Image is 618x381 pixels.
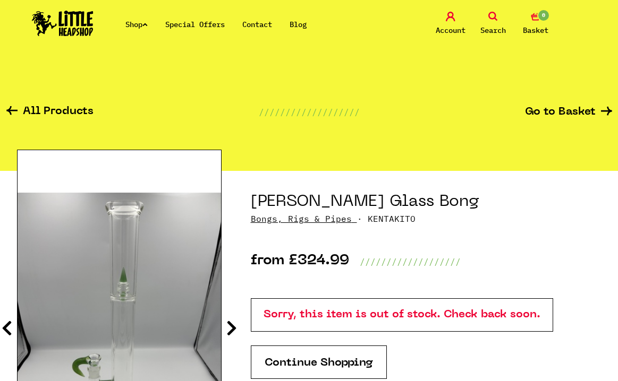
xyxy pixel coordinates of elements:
[475,12,512,37] a: Search
[242,20,272,29] a: Contact
[251,213,352,224] a: Bongs, Rigs & Pipes
[290,20,307,29] a: Blog
[125,20,148,29] a: Shop
[523,24,548,37] span: Basket
[525,107,612,118] a: Go to Basket
[251,212,602,225] p: · KENTAKITO
[480,24,506,37] span: Search
[32,11,94,36] img: Little Head Shop Logo
[251,345,387,379] a: Continue Shopping
[251,298,553,332] p: Sorry, this item is out of stock. Check back soon.
[6,106,94,118] a: All Products
[537,9,550,22] span: 0
[259,106,360,118] p: ///////////////////
[360,255,461,268] p: ///////////////////
[165,20,225,29] a: Special Offers
[251,255,349,268] p: from £324.99
[517,12,554,37] a: 0 Basket
[251,192,602,212] h1: [PERSON_NAME] Glass Bong
[436,24,465,37] span: Account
